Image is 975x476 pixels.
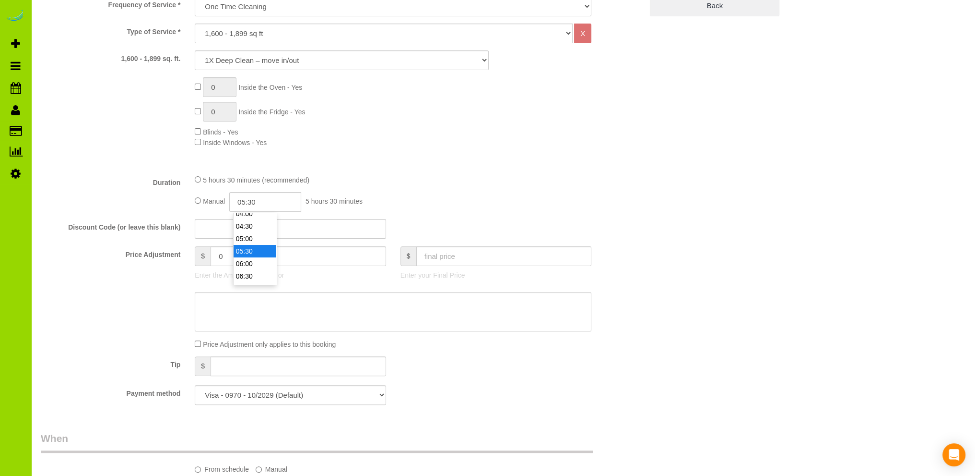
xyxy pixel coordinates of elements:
[34,50,188,63] label: 1,600 - 1,899 sq. ft.
[234,282,276,295] li: 07:00
[234,257,276,270] li: 06:00
[34,385,188,398] label: Payment method
[203,341,336,348] span: Price Adjustment only applies to this booking
[34,246,188,259] label: Price Adjustment
[416,246,592,266] input: final price
[195,246,211,266] span: $
[400,270,591,280] p: Enter your Final Price
[34,174,188,187] label: Duration
[256,461,287,474] label: Manual
[203,176,309,184] span: 5 hours 30 minutes (recommended)
[41,431,593,453] legend: When
[34,24,188,37] label: Type of Service *
[234,220,276,232] li: 04:30
[942,443,965,466] div: Open Intercom Messenger
[234,232,276,245] li: 05:00
[400,246,416,266] span: $
[34,356,188,369] label: Tip
[195,466,201,473] input: From schedule
[234,245,276,257] li: 05:30
[305,197,363,205] span: 5 hours 30 minutes
[195,270,386,280] p: Enter the Amount to Adjust, or
[203,128,238,136] span: Blinds - Yes
[203,139,267,146] span: Inside Windows - Yes
[256,466,262,473] input: Manual
[34,219,188,232] label: Discount Code (or leave this blank)
[195,461,249,474] label: From schedule
[203,197,225,205] span: Manual
[195,356,211,376] span: $
[234,270,276,282] li: 06:30
[6,10,25,23] img: Automaid Logo
[238,84,302,91] span: Inside the Oven - Yes
[238,108,305,116] span: Inside the Fridge - Yes
[234,207,276,220] li: 04:00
